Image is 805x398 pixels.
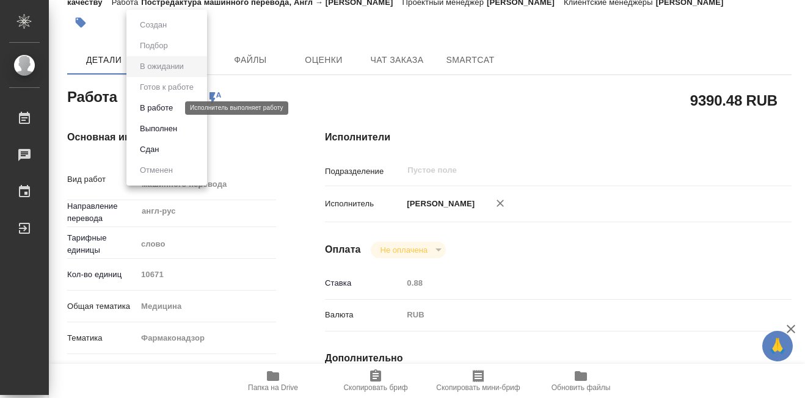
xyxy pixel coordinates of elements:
button: В ожидании [136,60,188,73]
button: Готов к работе [136,81,197,94]
button: Выполнен [136,122,181,136]
button: В работе [136,101,177,115]
button: Подбор [136,39,172,52]
button: Отменен [136,164,177,177]
button: Сдан [136,143,162,156]
button: Создан [136,18,170,32]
